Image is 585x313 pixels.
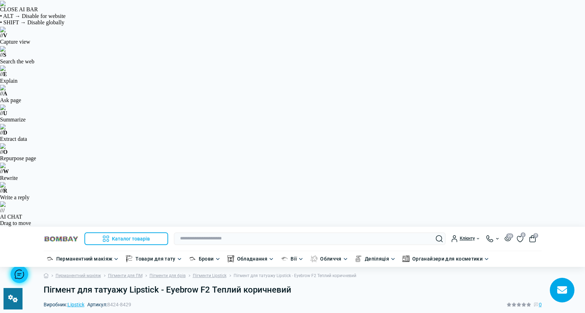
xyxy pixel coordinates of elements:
[539,301,542,308] span: 0
[517,234,523,242] a: 0
[150,273,186,279] a: Пігменти для брів
[291,255,297,263] a: Вії
[126,255,133,262] img: Товари для тату
[355,255,362,262] img: Депіляція
[193,273,227,279] a: Пігменти Lipstick
[237,255,268,263] a: Обладнання
[199,255,214,263] a: Брови
[44,236,79,242] img: BOMBAY
[412,255,483,263] a: Органайзери для косметики
[68,302,84,307] a: Lipstick
[189,255,196,262] img: Брови
[320,255,342,263] a: Обличчя
[227,255,234,262] img: Обладнання
[44,285,542,295] h1: Пігмент для татуажу Lipstick - Eyebrow F2 Теплий коричневий
[135,255,175,263] a: Товари для тату
[529,235,536,242] button: 0
[436,235,443,242] button: Search
[504,236,511,242] button: 20
[402,255,409,262] img: Органайзери для косметики
[56,255,113,263] a: Перманентний макіяж
[107,302,131,307] span: 8424-8429
[533,233,538,238] span: 0
[227,273,356,279] li: Пігмент для татуажу Lipstick - Eyebrow F2 Теплий коричневий
[521,232,526,237] span: 0
[310,255,317,262] img: Обличчя
[108,273,142,279] a: Пігменти для ПМ
[56,273,101,279] a: Перманентний макіяж
[84,232,168,245] button: Каталог товарів
[506,233,513,238] span: 20
[44,302,84,307] span: Виробник:
[87,302,131,307] span: Артикул:
[46,255,53,262] img: Перманентний макіяж
[281,255,288,262] img: Вії
[365,255,389,263] a: Депіляція
[44,267,542,285] nav: breadcrumb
